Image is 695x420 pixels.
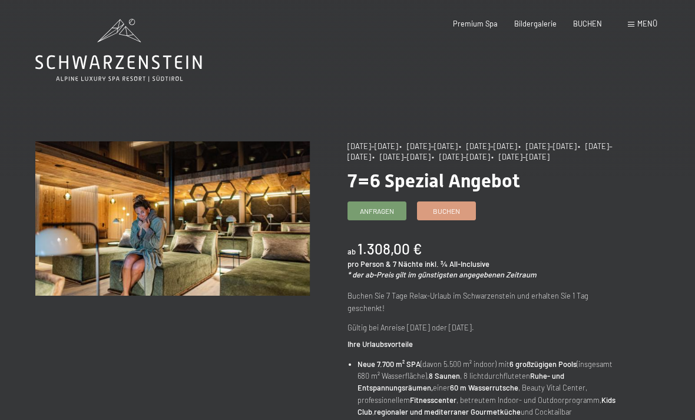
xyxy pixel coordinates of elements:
span: • [DATE]–[DATE] [459,141,517,151]
span: • [DATE]–[DATE] [399,141,458,151]
span: Menü [637,19,657,28]
span: • [DATE]–[DATE] [347,141,613,161]
span: inkl. ¾ All-Inclusive [425,259,489,269]
span: • [DATE]–[DATE] [491,152,550,161]
a: Buchen [418,202,475,220]
span: • [DATE]–[DATE] [432,152,490,161]
strong: Fitnesscenter [410,395,456,405]
strong: 60 m Wasserrutsche [450,383,518,392]
strong: Ihre Urlaubsvorteile [347,339,413,349]
span: • [DATE]–[DATE] [518,141,577,151]
strong: Neue 7.700 m² SPA [358,359,421,369]
b: 1.308,00 € [358,240,422,257]
span: 7 Nächte [393,259,423,269]
p: Gültig bei Anreise [DATE] oder [DATE]. [347,322,622,333]
span: • [DATE]–[DATE] [372,152,431,161]
a: Premium Spa [453,19,498,28]
span: [DATE]–[DATE] [347,141,398,151]
em: * der ab-Preis gilt im günstigsten angegebenen Zeitraum [347,270,537,279]
p: Buchen Sie 7 Tage Relax-Urlaub im Schwarzenstein und erhalten Sie 1 Tag geschenkt! [347,290,622,314]
span: ab [347,247,356,256]
a: Anfragen [348,202,406,220]
li: (davon 5.500 m² indoor) mit (insgesamt 680 m² Wasserfläche), , 8 lichtdurchfluteten einer , Beaut... [358,358,622,418]
a: Bildergalerie [514,19,557,28]
span: 7=6 Spezial Angebot [347,170,520,192]
span: Anfragen [360,206,394,216]
span: pro Person & [347,259,391,269]
strong: 8 Saunen [429,371,460,381]
a: BUCHEN [573,19,602,28]
span: Buchen [433,206,460,216]
img: 7=6 Spezial Angebot [35,141,310,296]
strong: regionaler und mediterraner Gourmetküche [374,407,521,416]
strong: 6 großzügigen Pools [509,359,577,369]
